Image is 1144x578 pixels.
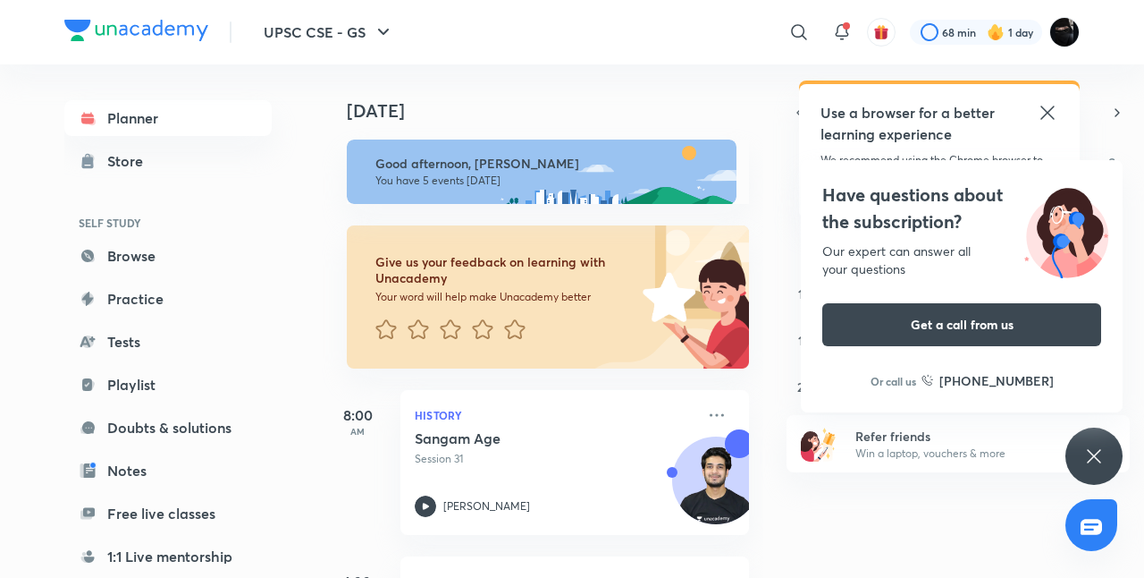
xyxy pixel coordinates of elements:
[822,242,1101,278] div: Our expert can answer all your questions
[820,102,998,145] h5: Use a browser for a better learning experience
[873,24,889,40] img: avatar
[867,18,896,47] button: avatar
[855,427,1075,446] h6: Refer friends
[797,378,811,395] abbr: October 26, 2025
[375,290,636,304] p: Your word will help make Unacademy better
[871,373,916,389] p: Or call us
[64,410,272,446] a: Doubts & solutions
[415,429,637,447] h5: Sangam Age
[790,279,819,308] button: October 12, 2025
[790,372,819,401] button: October 26, 2025
[801,426,837,462] img: referral
[375,174,720,188] p: You have 5 events [DATE]
[64,208,272,238] h6: SELF STUDY
[64,143,272,179] a: Store
[64,20,208,41] img: Company Logo
[987,23,1005,41] img: streak
[347,140,736,204] img: afternoon
[64,100,272,136] a: Planner
[375,254,636,286] h6: Give us your feedback on learning with Unacademy
[322,426,393,437] p: AM
[415,404,695,426] p: History
[107,150,154,172] div: Store
[253,14,405,50] button: UPSC CSE - GS
[415,451,695,467] p: Session 31
[375,156,720,172] h6: Good afternoon, [PERSON_NAME]
[798,332,811,349] abbr: October 19, 2025
[790,326,819,354] button: October 19, 2025
[673,446,759,532] img: Avatar
[1108,154,1115,171] abbr: Saturday
[1010,182,1123,278] img: ttu_illustration_new.svg
[322,404,393,426] h5: 8:00
[64,367,272,403] a: Playlist
[822,182,1101,235] h4: Have questions about the subscription?
[64,281,272,317] a: Practice
[1049,17,1080,47] img: Shabnam Shah
[855,446,1075,462] p: Win a laptop, vouchers & more
[939,371,1054,390] h6: [PHONE_NUMBER]
[822,303,1101,346] button: Get a call from us
[64,539,272,574] a: 1:1 Live mentorship
[582,225,749,369] img: feedback_image
[64,238,272,274] a: Browse
[64,324,272,360] a: Tests
[820,152,1058,200] p: We recommend using the Chrome browser to ensure you get the most up-to-date learning experience w...
[64,496,272,531] a: Free live classes
[347,100,767,122] h4: [DATE]
[921,371,1054,390] a: [PHONE_NUMBER]
[798,285,810,302] abbr: October 12, 2025
[64,20,208,46] a: Company Logo
[64,453,272,489] a: Notes
[790,233,819,261] button: October 5, 2025
[443,498,530,514] p: [PERSON_NAME]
